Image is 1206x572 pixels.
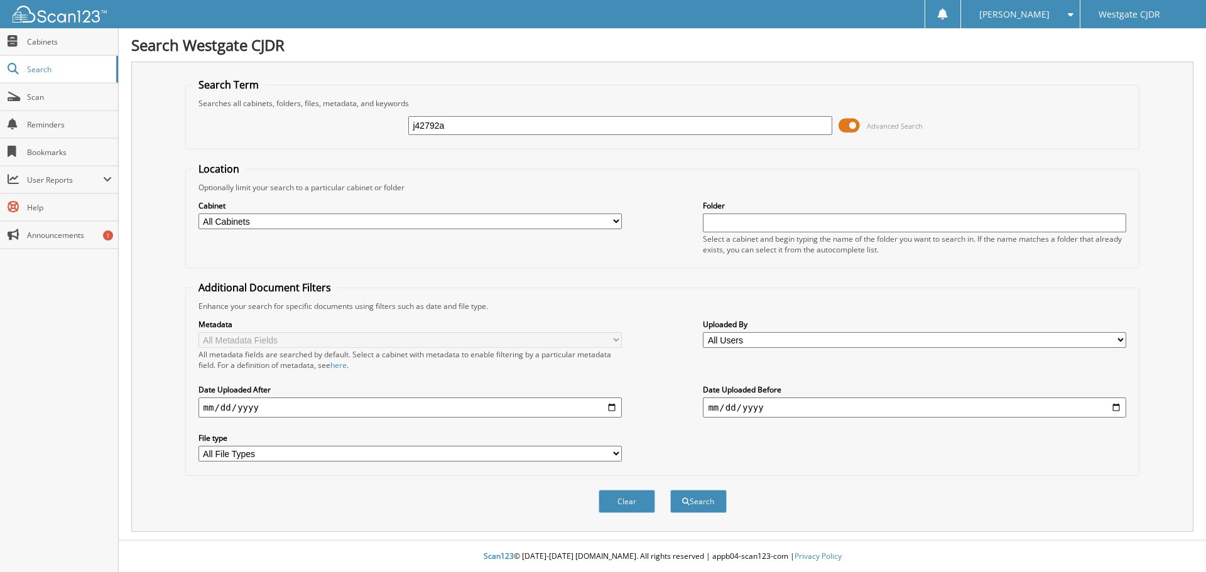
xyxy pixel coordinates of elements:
[703,319,1126,330] label: Uploaded By
[979,11,1050,18] span: [PERSON_NAME]
[27,92,112,102] span: Scan
[131,35,1193,55] h1: Search Westgate CJDR
[198,200,622,211] label: Cabinet
[192,162,246,176] legend: Location
[867,121,923,131] span: Advanced Search
[27,119,112,130] span: Reminders
[27,175,103,185] span: User Reports
[119,541,1206,572] div: © [DATE]-[DATE] [DOMAIN_NAME]. All rights reserved | appb04-scan123-com |
[484,551,514,561] span: Scan123
[192,182,1133,193] div: Optionally limit your search to a particular cabinet or folder
[198,384,622,395] label: Date Uploaded After
[703,200,1126,211] label: Folder
[198,397,622,418] input: start
[192,98,1133,109] div: Searches all cabinets, folders, files, metadata, and keywords
[27,202,112,213] span: Help
[192,78,265,92] legend: Search Term
[795,551,842,561] a: Privacy Policy
[192,301,1133,311] div: Enhance your search for specific documents using filters such as date and file type.
[198,433,622,443] label: File type
[703,397,1126,418] input: end
[198,319,622,330] label: Metadata
[27,36,112,47] span: Cabinets
[13,6,107,23] img: scan123-logo-white.svg
[103,230,113,240] div: 1
[192,281,337,294] legend: Additional Document Filters
[599,490,655,513] button: Clear
[330,360,347,370] a: here
[27,64,110,75] span: Search
[703,384,1126,395] label: Date Uploaded Before
[27,147,112,158] span: Bookmarks
[27,230,112,240] span: Announcements
[670,490,727,513] button: Search
[1099,11,1160,18] span: Westgate CJDR
[198,349,622,370] div: All metadata fields are searched by default. Select a cabinet with metadata to enable filtering b...
[703,234,1126,255] div: Select a cabinet and begin typing the name of the folder you want to search in. If the name match...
